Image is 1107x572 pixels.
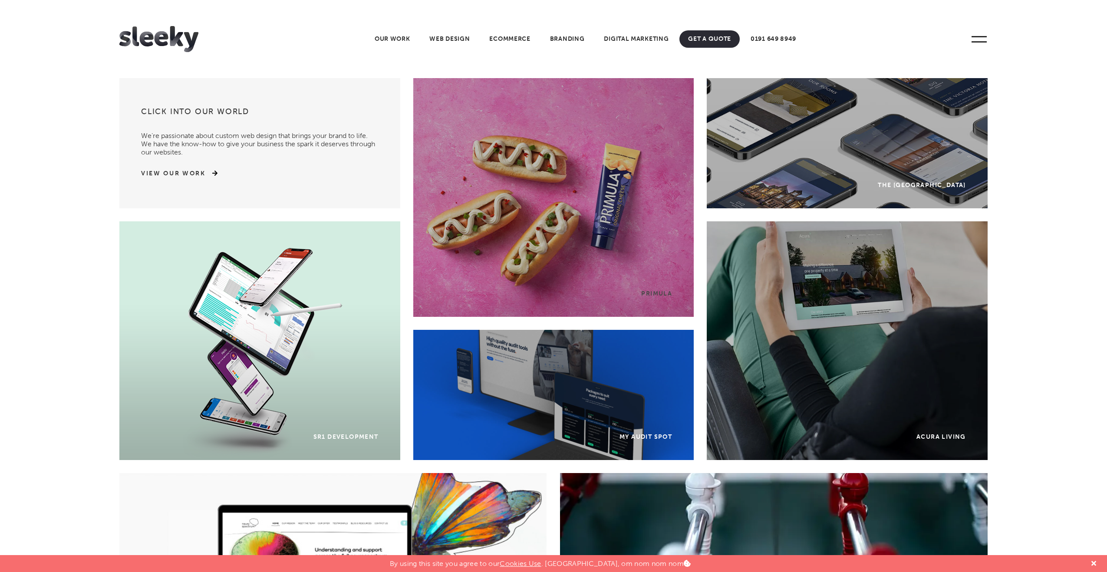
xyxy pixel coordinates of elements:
a: Ecommerce [481,30,539,48]
a: Acura Living [707,221,988,460]
a: Our Work [366,30,419,48]
div: SR1 Development [313,433,379,441]
a: Digital Marketing [595,30,677,48]
a: Primula [413,78,694,317]
a: SR1 Development Background SR1 Development SR1 Development SR1 Development SR1 Development Gradie... [119,221,400,460]
div: Primula [641,290,672,297]
img: arrow [206,170,217,176]
a: The [GEOGRAPHIC_DATA] [707,78,988,208]
h3: Click into our world [141,106,379,123]
a: View Our Work [141,169,206,178]
p: We’re passionate about custom web design that brings your brand to life. We have the know-how to ... [141,123,379,156]
div: Acura Living [916,433,966,441]
a: Web Design [421,30,478,48]
div: The [GEOGRAPHIC_DATA] [878,181,965,189]
img: Sleeky Web Design Newcastle [119,26,198,52]
a: 0191 649 8949 [742,30,805,48]
a: Branding [541,30,593,48]
p: By using this site you agree to our . [GEOGRAPHIC_DATA], om nom nom nom [390,555,691,568]
a: Get A Quote [679,30,740,48]
a: My Audit Spot [413,330,694,460]
div: My Audit Spot [619,433,672,441]
a: Cookies Use [500,559,541,568]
